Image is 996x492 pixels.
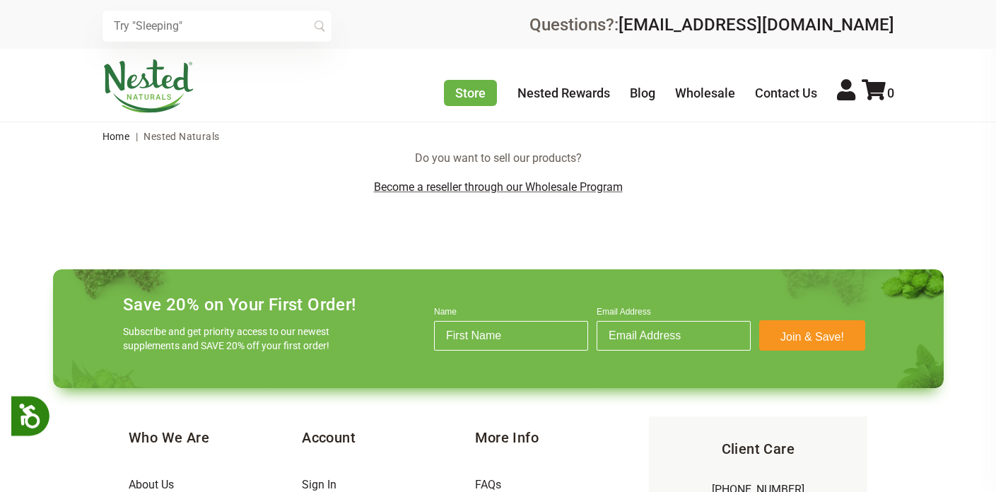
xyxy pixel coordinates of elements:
span: Nested Naturals [143,131,219,142]
div: Questions?: [529,16,894,33]
a: About Us [129,478,174,491]
a: Nested Rewards [517,86,610,100]
a: Wholesale [675,86,735,100]
a: Blog [630,86,655,100]
button: Join & Save! [759,320,865,351]
a: [EMAIL_ADDRESS][DOMAIN_NAME] [619,15,894,35]
span: 0 [887,86,894,100]
a: Sign In [302,478,336,491]
a: Become a reseller through our Wholesale Program [374,180,623,194]
label: Email Address [597,307,751,321]
h5: More Info [475,428,648,447]
h4: Save 20% on Your First Order! [123,295,356,315]
nav: breadcrumbs [102,122,894,151]
a: FAQs [475,478,501,491]
h5: Account [302,428,475,447]
p: Subscribe and get priority access to our newest supplements and SAVE 20% off your first order! [123,324,335,353]
input: Try "Sleeping" [102,11,332,42]
a: Store [444,80,497,106]
h5: Client Care [672,439,845,459]
span: | [132,131,141,142]
a: Contact Us [755,86,817,100]
a: Home [102,131,130,142]
img: Nested Naturals [102,59,194,113]
input: First Name [434,321,588,351]
input: Email Address [597,321,751,351]
h5: Who We Are [129,428,302,447]
label: Name [434,307,588,321]
a: 0 [862,86,894,100]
